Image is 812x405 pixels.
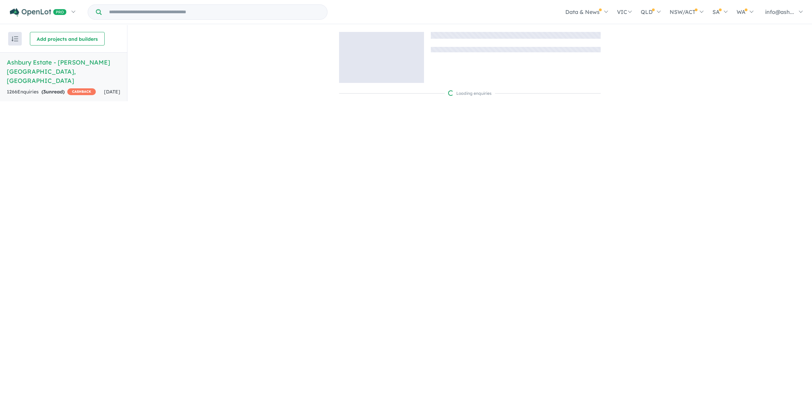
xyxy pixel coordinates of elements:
[7,58,120,85] h5: Ashbury Estate - [PERSON_NAME][GEOGRAPHIC_DATA] , [GEOGRAPHIC_DATA]
[765,8,794,15] span: info@ash...
[7,88,96,96] div: 1266 Enquir ies
[104,89,120,95] span: [DATE]
[41,89,65,95] strong: ( unread)
[10,8,67,17] img: Openlot PRO Logo White
[448,90,492,97] div: Loading enquiries
[43,89,46,95] span: 3
[30,32,105,46] button: Add projects and builders
[67,88,96,95] span: CASHBACK
[103,5,326,19] input: Try estate name, suburb, builder or developer
[12,36,18,41] img: sort.svg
